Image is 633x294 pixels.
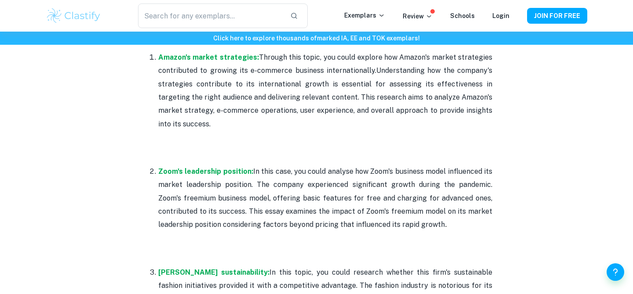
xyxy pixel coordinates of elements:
p: Review [403,11,433,21]
h6: Click here to explore thousands of marked IA, EE and TOK exemplars ! [2,33,631,43]
a: Amazon's market strategies: [158,53,259,61]
input: Search for any exemplars... [138,4,283,28]
p: Exemplars [344,11,385,20]
a: Zoom's leadership position: [158,167,253,176]
span: . [445,220,447,229]
p: In this case, you could analyse how Zoom's business model influenced its market leadership positi... [158,165,492,258]
a: [PERSON_NAME] sustainability: [158,268,269,276]
p: Through this topic, you could explore how Amazon's market strategies contributed to growing its e... [158,51,492,158]
button: JOIN FOR FREE [527,8,587,24]
a: Login [492,12,509,19]
img: Clastify logo [46,7,102,25]
a: Schools [450,12,475,19]
button: Help and Feedback [607,263,624,281]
